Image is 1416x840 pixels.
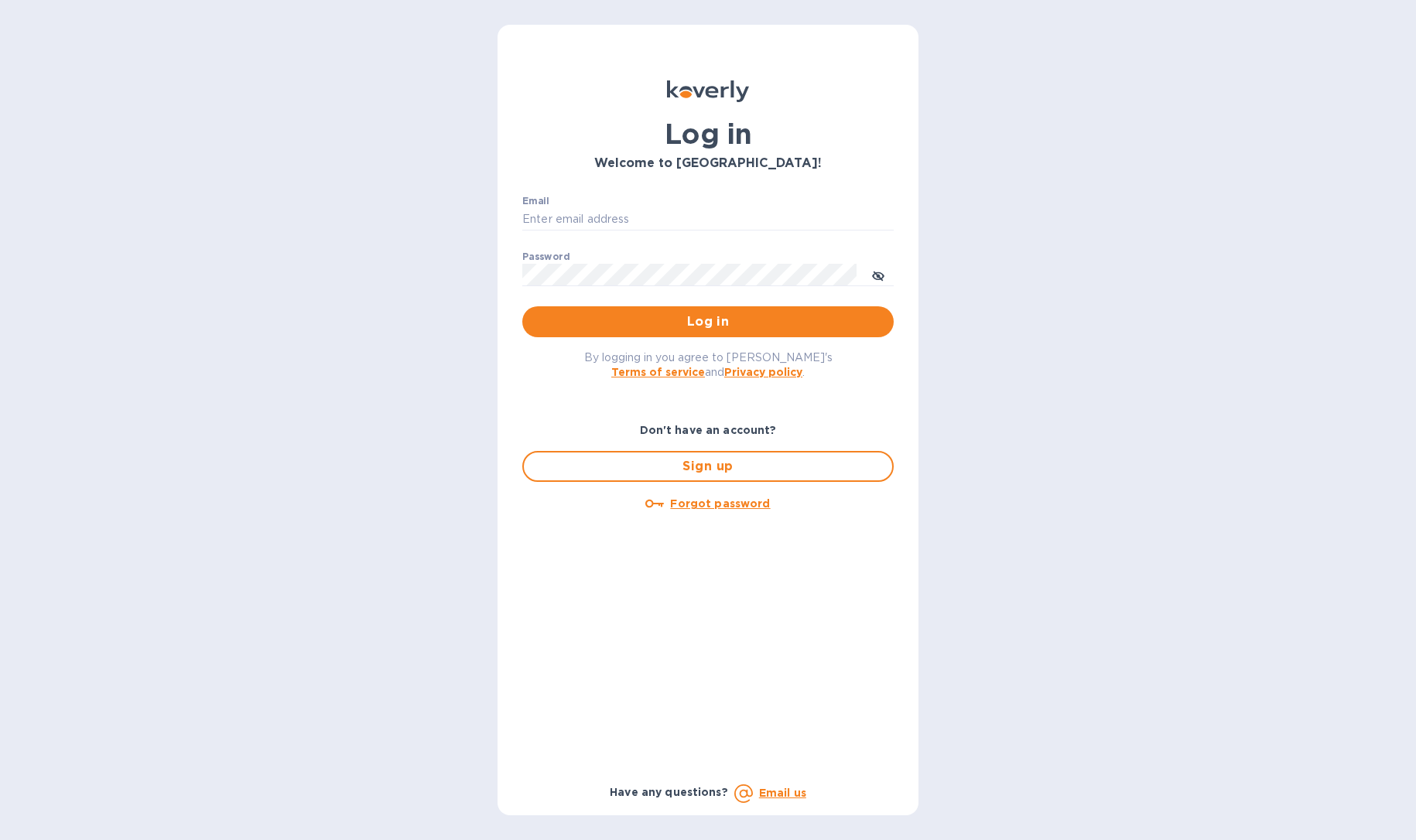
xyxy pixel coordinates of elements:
button: Log in [522,306,894,337]
b: Have any questions? [610,786,728,798]
u: Forgot password [670,497,770,510]
span: Log in [535,312,881,331]
a: Terms of service [611,366,705,378]
input: Enter email address [522,208,894,231]
a: Email us [759,787,806,799]
a: Privacy policy [724,366,802,378]
label: Email [522,196,549,206]
button: toggle password visibility [863,259,894,290]
img: Koverly [667,80,749,102]
button: Sign up [522,451,894,482]
span: Sign up [536,457,880,476]
span: By logging in you agree to [PERSON_NAME]'s and . [584,351,833,378]
label: Password [522,252,569,261]
h1: Log in [522,118,894,150]
h3: Welcome to [GEOGRAPHIC_DATA]! [522,156,894,171]
b: Don't have an account? [640,424,777,436]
